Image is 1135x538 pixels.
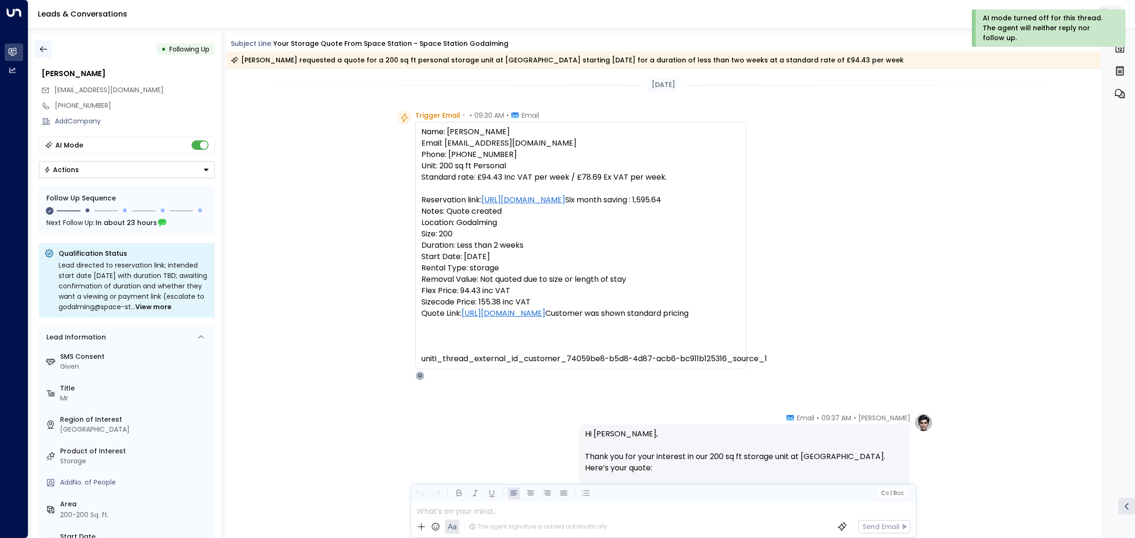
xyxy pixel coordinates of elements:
[161,41,166,58] div: •
[890,490,892,496] span: |
[38,9,127,19] a: Leads & Conversations
[55,116,215,126] div: AddCompany
[463,111,465,120] span: •
[854,413,856,423] span: •
[60,456,211,466] div: Storage
[54,85,164,95] span: [EMAIL_ADDRESS][DOMAIN_NAME]
[60,383,211,393] label: Title
[60,477,211,487] div: AddNo. of People
[415,111,460,120] span: Trigger Email
[54,85,164,95] span: tylyjaq@gmail.com
[506,111,509,120] span: •
[522,111,539,120] span: Email
[60,415,211,425] label: Region of Interest
[169,44,210,54] span: Following Up
[797,413,814,423] span: Email
[60,352,211,362] label: SMS Consent
[60,499,211,509] label: Area
[231,39,272,48] span: Subject Line:
[59,260,209,312] div: Lead directed to reservation link; intended start date [DATE] with duration TBD; awaiting confirm...
[55,101,215,111] div: [PHONE_NUMBER]
[481,194,565,206] a: [URL][DOMAIN_NAME]
[60,362,211,372] div: Given
[983,13,1113,43] div: AI mode turned off for this thread. The agent will neither reply nor follow up.
[881,490,903,496] span: Cc Bcc
[430,487,442,499] button: Redo
[135,302,172,312] span: View more
[44,165,79,174] div: Actions
[469,522,607,531] div: The agent signature is added automatically
[60,446,211,456] label: Product of Interest
[43,332,106,342] div: Lead Information
[914,413,933,432] img: profile-logo.png
[60,425,211,434] div: [GEOGRAPHIC_DATA]
[462,308,545,319] a: [URL][DOMAIN_NAME]
[60,510,109,520] div: 200-200 Sq. ft.
[46,193,207,203] div: Follow Up Sequence
[59,249,209,258] p: Qualification Status
[60,393,211,403] div: Mr
[821,413,851,423] span: 09:37 AM
[39,161,215,178] div: Button group with a nested menu
[877,489,907,498] button: Cc|Bcc
[42,68,215,79] div: [PERSON_NAME]
[474,111,504,120] span: 09:30 AM
[648,78,679,92] div: [DATE]
[421,126,740,364] pre: Name: [PERSON_NAME] Email: [EMAIL_ADDRESS][DOMAIN_NAME] Phone: [PHONE_NUMBER] Unit: 200 sq ft Per...
[231,55,904,65] div: [PERSON_NAME] requested a quote for a 200 sq ft personal storage unit at [GEOGRAPHIC_DATA] starti...
[817,413,819,423] span: •
[858,413,910,423] span: [PERSON_NAME]
[46,217,207,228] div: Next Follow Up:
[273,39,508,49] div: Your storage quote from Space Station - Space Station Godalming
[470,111,472,120] span: •
[39,161,215,178] button: Actions
[414,487,426,499] button: Undo
[415,371,425,381] div: O
[96,217,157,228] span: In about 23 hours
[55,140,83,150] div: AI Mode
